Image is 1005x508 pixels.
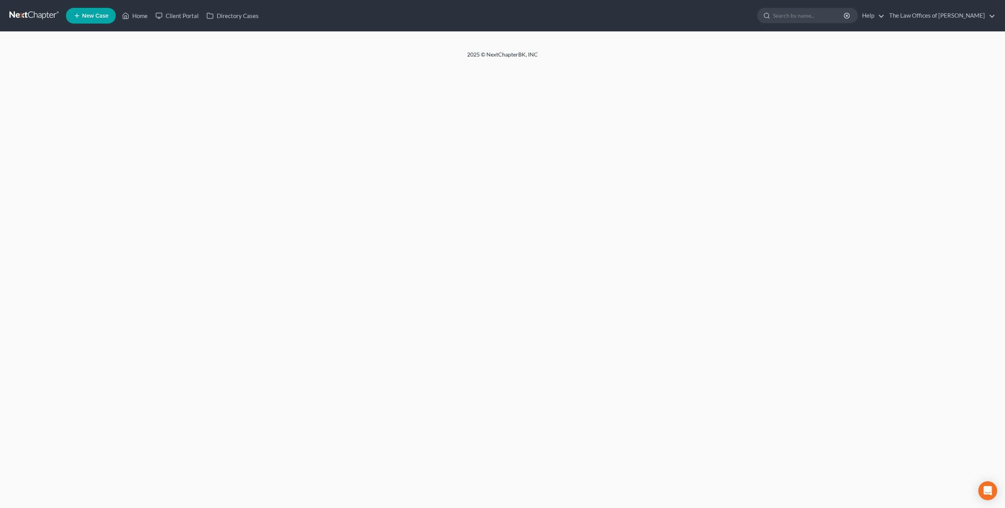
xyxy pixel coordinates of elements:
[978,481,997,500] div: Open Intercom Messenger
[203,9,263,23] a: Directory Cases
[279,51,726,65] div: 2025 © NextChapterBK, INC
[858,9,884,23] a: Help
[152,9,203,23] a: Client Portal
[885,9,995,23] a: The Law Offices of [PERSON_NAME]
[773,8,845,23] input: Search by name...
[118,9,152,23] a: Home
[82,13,108,19] span: New Case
